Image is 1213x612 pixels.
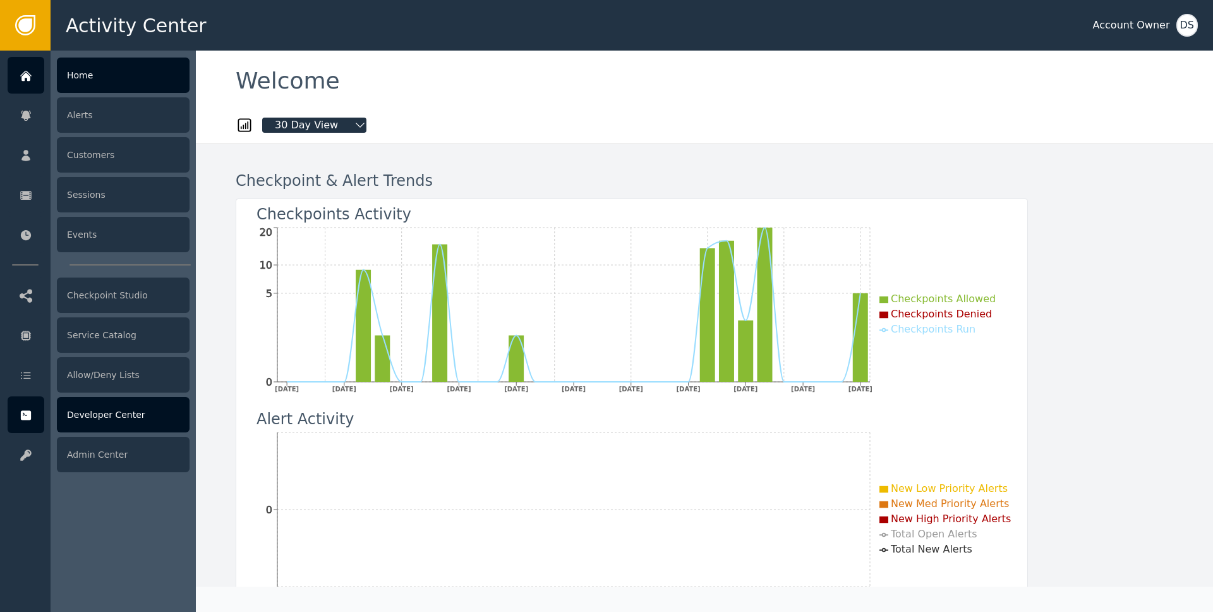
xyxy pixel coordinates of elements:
tspan: [DATE] [504,386,528,393]
tspan: [DATE] [791,386,815,393]
a: Events [8,216,190,253]
tspan: 5 [266,288,272,300]
a: Developer Center [8,396,190,433]
div: Allow/Deny Lists [57,357,190,393]
tspan: [DATE] [332,386,356,393]
div: Events [57,217,190,252]
span: Checkpoints Allowed [891,293,996,305]
tspan: 20 [260,226,272,238]
tspan: [DATE] [562,386,586,393]
a: Service Catalog [8,317,190,353]
span: Checkpoints Denied [891,308,992,320]
tspan: [DATE] [848,386,872,393]
div: Service Catalog [57,317,190,353]
span: New Med Priority Alerts [891,498,1009,510]
tspan: 0 [266,504,272,516]
a: Customers [8,137,190,173]
tspan: [DATE] [619,386,643,393]
div: Checkpoints Activity [256,203,411,226]
div: Welcome [236,70,1028,97]
tspan: [DATE] [275,386,299,393]
a: Checkpoint Studio [8,277,190,314]
tspan: [DATE] [390,386,414,393]
button: 30 Day View [253,118,375,133]
div: Checkpoint Studio [57,278,190,313]
span: Activity Center [66,11,207,40]
a: Admin Center [8,436,190,473]
tspan: [DATE] [733,386,757,393]
span: Checkpoints Run [891,323,975,335]
div: Sessions [57,177,190,212]
a: Sessions [8,176,190,213]
div: Customers [57,137,190,173]
span: New High Priority Alerts [891,513,1011,525]
tspan: [DATE] [677,386,701,393]
div: Alerts [57,97,190,133]
span: Total New Alerts [891,543,972,555]
span: New Low Priority Alerts [891,482,1008,494]
span: 30 Day View [262,118,351,133]
div: Account Owner [1093,18,1170,33]
div: Checkpoint & Alert Trends [236,169,433,192]
button: DS [1176,14,1198,37]
a: Allow/Deny Lists [8,357,190,393]
tspan: 0 [266,376,272,388]
div: Alert Activity [256,408,354,431]
tspan: 10 [260,259,272,271]
div: Home [57,58,190,93]
a: Alerts [8,97,190,133]
span: Total Open Alerts [891,528,977,540]
a: Home [8,57,190,94]
tspan: [DATE] [447,386,471,393]
div: Admin Center [57,437,190,472]
div: Developer Center [57,397,190,432]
